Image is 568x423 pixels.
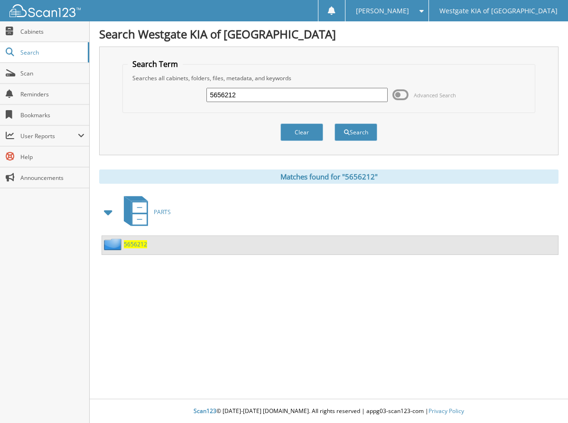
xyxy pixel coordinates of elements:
button: Clear [280,123,323,141]
a: Privacy Policy [428,407,464,415]
span: User Reports [20,132,78,140]
button: Search [335,123,377,141]
span: Help [20,153,84,161]
span: Westgate KIA of [GEOGRAPHIC_DATA] [439,8,558,14]
span: Announcements [20,174,84,182]
img: folder2.png [104,238,124,250]
span: Scan [20,69,84,77]
span: [PERSON_NAME] [356,8,409,14]
img: scan123-logo-white.svg [9,4,81,17]
span: Scan123 [194,407,216,415]
span: Bookmarks [20,111,84,119]
div: © [DATE]-[DATE] [DOMAIN_NAME]. All rights reserved | appg03-scan123-com | [90,400,568,423]
span: Search [20,48,83,56]
div: Matches found for "5656212" [99,169,559,184]
a: PARTS [118,193,171,231]
span: Cabinets [20,28,84,36]
span: Advanced Search [414,92,456,99]
div: Searches all cabinets, folders, files, metadata, and keywords [128,74,530,82]
a: 5656212 [124,240,147,248]
iframe: Chat Widget [521,377,568,423]
h1: Search Westgate KIA of [GEOGRAPHIC_DATA] [99,26,559,42]
span: Reminders [20,90,84,98]
span: PARTS [154,208,171,216]
legend: Search Term [128,59,183,69]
